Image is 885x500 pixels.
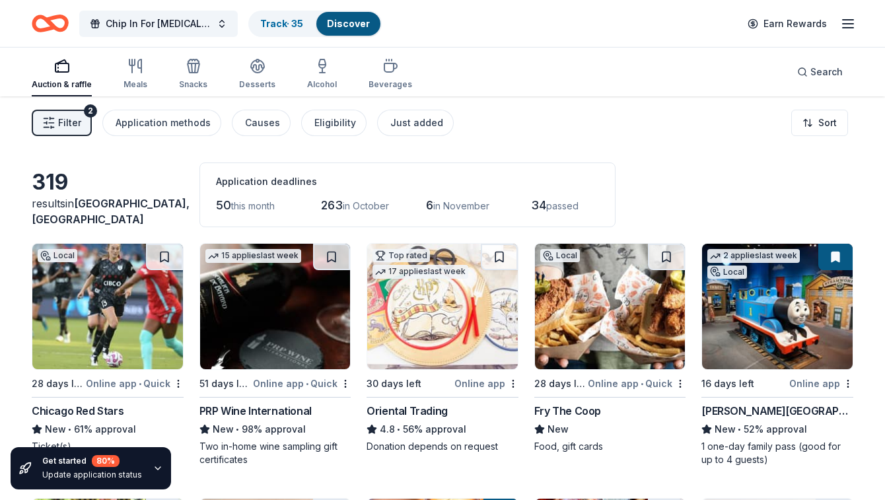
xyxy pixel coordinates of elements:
a: Image for Chicago Red StarsLocal28 days leftOnline app•QuickChicago Red StarsNew•61% approvalTick... [32,243,184,453]
div: 30 days left [367,376,421,392]
div: Two in-home wine sampling gift certificates [199,440,351,466]
a: Image for Fry The CoopLocal28 days leftOnline app•QuickFry The CoopNewFood, gift cards [534,243,686,453]
div: 16 days left [701,376,754,392]
div: Online app [789,375,853,392]
div: Just added [390,115,443,131]
span: 34 [531,198,546,212]
a: Track· 35 [260,18,303,29]
div: 15 applies last week [205,249,301,263]
div: Beverages [369,79,412,90]
span: in [32,197,190,226]
span: Chip In For [MEDICAL_DATA] [106,16,211,32]
span: • [68,424,71,435]
span: 50 [216,198,231,212]
span: • [641,378,643,389]
span: this month [231,200,275,211]
div: Local [540,249,580,262]
a: Discover [327,18,370,29]
span: passed [546,200,579,211]
div: Online app Quick [86,375,184,392]
span: 263 [321,198,343,212]
div: 51 days left [199,376,251,392]
div: Chicago Red Stars [32,403,124,419]
span: • [398,424,401,435]
div: Fry The Coop [534,403,601,419]
a: Image for PRP Wine International15 applieslast week51 days leftOnline app•QuickPRP Wine Internati... [199,243,351,466]
div: Food, gift cards [534,440,686,453]
button: Causes [232,110,291,136]
div: 61% approval [32,421,184,437]
span: Search [810,64,843,80]
button: Eligibility [301,110,367,136]
button: Track· 35Discover [248,11,382,37]
div: 28 days left [32,376,83,392]
div: Local [38,249,77,262]
span: Sort [818,115,837,131]
a: Image for Oriental TradingTop rated17 applieslast week30 days leftOnline appOriental Trading4.8•5... [367,243,518,453]
div: [PERSON_NAME][GEOGRAPHIC_DATA] [701,403,853,419]
div: Top rated [372,249,430,262]
img: Image for Kohl Children's Museum [702,244,853,369]
span: New [548,421,569,437]
div: 2 [84,104,97,118]
span: in October [343,200,389,211]
span: in November [433,200,489,211]
button: Just added [377,110,454,136]
button: Sort [791,110,848,136]
span: • [738,424,742,435]
a: Image for Kohl Children's Museum2 applieslast weekLocal16 days leftOnline app[PERSON_NAME][GEOGRA... [701,243,853,466]
div: 80 % [92,455,120,467]
div: Online app Quick [253,375,351,392]
div: 319 [32,169,184,196]
div: Auction & raffle [32,79,92,90]
button: Application methods [102,110,221,136]
div: Local [707,266,747,279]
a: Earn Rewards [740,12,835,36]
div: 2 applies last week [707,249,800,263]
div: Snacks [179,79,207,90]
div: PRP Wine International [199,403,312,419]
div: Eligibility [314,115,356,131]
div: Causes [245,115,280,131]
div: Application deadlines [216,174,599,190]
img: Image for Chicago Red Stars [32,244,183,369]
div: 1 one-day family pass (good for up to 4 guests) [701,440,853,466]
a: Home [32,8,69,39]
div: Desserts [239,79,275,90]
span: New [213,421,234,437]
button: Desserts [239,53,275,96]
div: Online app [454,375,518,392]
div: 98% approval [199,421,351,437]
span: • [236,424,239,435]
button: Filter2 [32,110,92,136]
div: Meals [124,79,147,90]
div: Get started [42,455,142,467]
span: 4.8 [380,421,395,437]
button: Chip In For [MEDICAL_DATA] [79,11,238,37]
div: results [32,196,184,227]
span: • [139,378,141,389]
span: [GEOGRAPHIC_DATA], [GEOGRAPHIC_DATA] [32,197,190,226]
button: Search [787,59,853,85]
span: New [715,421,736,437]
div: Oriental Trading [367,403,448,419]
span: • [306,378,308,389]
div: 56% approval [367,421,518,437]
button: Snacks [179,53,207,96]
button: Meals [124,53,147,96]
div: 17 applies last week [372,265,468,279]
span: 6 [426,198,433,212]
div: Update application status [42,470,142,480]
div: Online app Quick [588,375,686,392]
button: Beverages [369,53,412,96]
span: New [45,421,66,437]
div: Alcohol [307,79,337,90]
img: Image for PRP Wine International [200,244,351,369]
button: Alcohol [307,53,337,96]
div: Donation depends on request [367,440,518,453]
button: Auction & raffle [32,53,92,96]
div: 52% approval [701,421,853,437]
img: Image for Fry The Coop [535,244,686,369]
div: 28 days left [534,376,586,392]
img: Image for Oriental Trading [367,244,518,369]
